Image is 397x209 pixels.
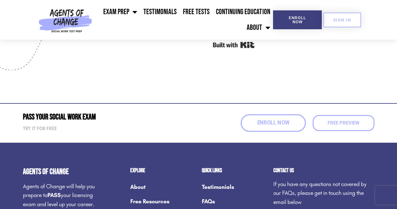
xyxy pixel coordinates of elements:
strong: PASS [47,192,61,199]
span: SIGN IN [333,18,351,22]
h4: Agents of Change [23,168,99,176]
a: Exam Prep [100,4,140,20]
a: About [130,180,196,194]
a: Free Tests [180,4,213,20]
h2: Contact us [273,168,374,173]
h2: Quick Links [202,168,267,173]
strong: Try it for free [23,126,57,131]
iframe: Customer reviews powered by Trustpilot [23,92,374,100]
span: Free Preview [328,121,359,125]
a: Enroll Now [273,10,322,29]
a: Built with Kit [213,39,255,51]
span: Enroll Now [283,16,312,24]
nav: Menu [94,4,273,36]
a: Enroll Now [240,114,306,132]
h2: Pass Your Social Work Exam [23,113,196,121]
a: Free Resources [130,194,196,209]
a: Testimonials [140,4,180,20]
span: If you have any questions not covered by our FAQs, please get in touch using the email below [273,181,367,206]
a: FAQs [202,194,267,209]
a: About [244,20,273,36]
a: Testimonials [202,180,267,194]
a: SIGN IN [323,13,361,27]
p: Agents of Change will help you prepare to your licensing exam and level up your career. [23,182,99,209]
h2: Explore [130,168,196,173]
span: Enroll Now [257,120,289,126]
a: Free Preview [313,115,374,131]
a: Continuing Education [213,4,273,20]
